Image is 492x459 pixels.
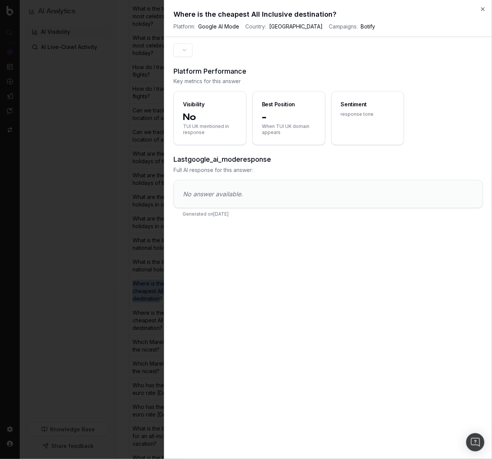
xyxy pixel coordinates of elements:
div: Sentiment [341,101,367,108]
span: No answer available. [183,190,243,198]
div: Best Position [262,101,295,108]
span: Key metrics for this answer [173,77,483,85]
span: When TUI UK domain appears [262,123,316,136]
span: Campaigns: [329,23,358,30]
span: TUI UK mentioned in response [183,123,237,136]
span: Botify [361,23,375,30]
span: Google AI Mode [198,23,239,30]
span: Country: [245,23,266,30]
h3: Platform Performance [173,66,483,77]
div: Generated on [DATE] [173,208,483,223]
span: - [262,111,316,123]
h2: Where is the cheapest All Inclusive destination? [173,9,483,20]
div: Visibility [183,101,205,108]
h3: Last google_ai_mode response [173,154,483,165]
span: [GEOGRAPHIC_DATA] [269,23,323,30]
span: Platform: [173,23,195,30]
span: No [183,111,237,123]
span: response tone [341,111,395,117]
span: Full AI response for this answer: [173,166,483,174]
